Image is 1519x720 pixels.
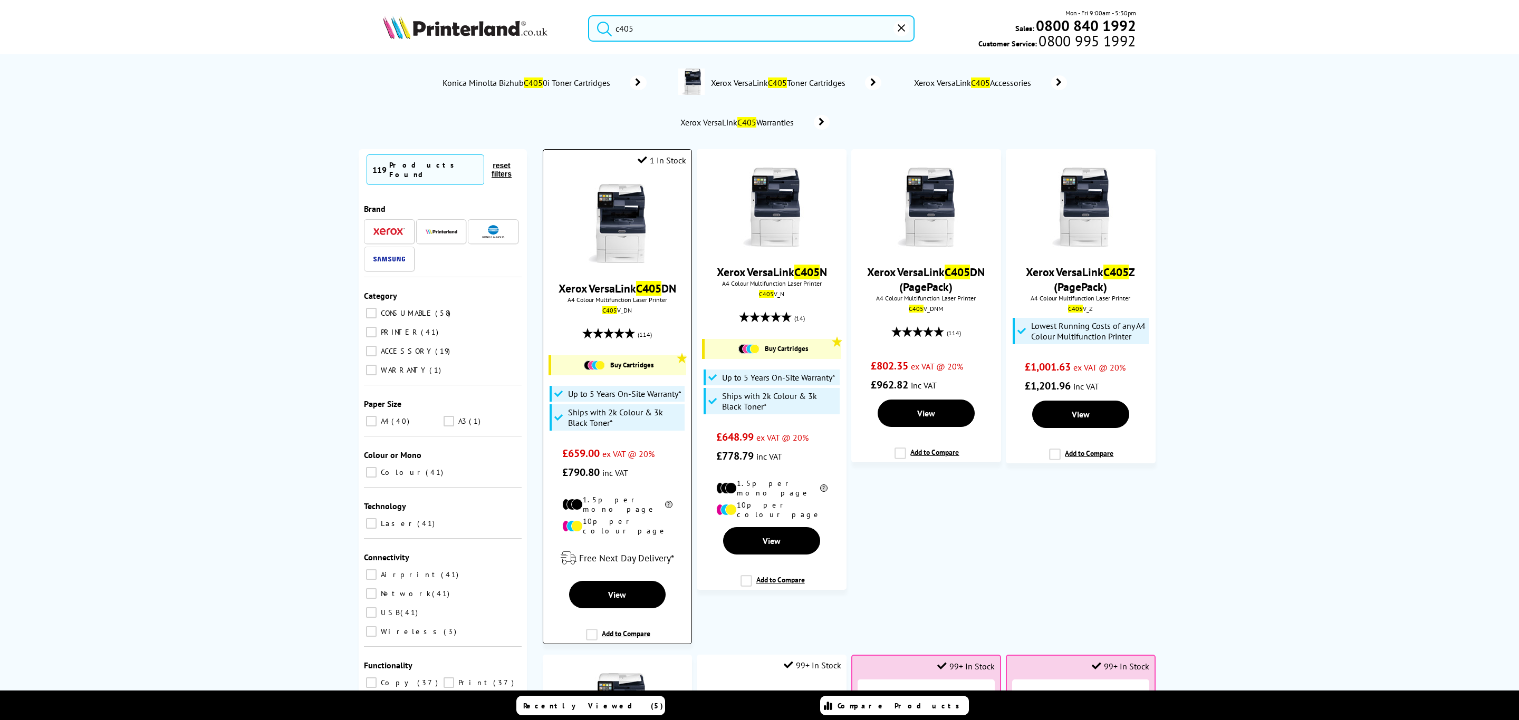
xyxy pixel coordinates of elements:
[435,346,453,356] span: 19
[978,36,1136,48] span: Customer Service:
[366,467,377,478] input: Colour 41
[636,281,661,296] mark: C405
[756,432,809,443] span: ex VAT @ 20%
[441,570,461,579] span: 41
[1014,305,1147,313] div: V_Z
[366,327,377,337] input: PRINTER 41
[608,589,626,600] span: View
[679,117,798,128] span: Xerox VersaLink Warranties
[562,495,672,514] li: 1.5p per mono page
[523,701,664,711] span: Recently Viewed (5)
[372,164,387,175] span: 119
[732,168,811,247] img: C405-Front-small.jpg
[820,696,969,715] a: Compare Products
[482,225,505,238] img: Konica Minolta
[516,696,665,715] a: Recently Viewed (5)
[378,570,440,579] span: Airprint
[549,296,686,304] span: A4 Colour Multifunction Laser Printer
[871,359,908,373] span: £802.35
[945,265,970,279] mark: C405
[378,678,416,687] span: Copy
[366,308,377,318] input: CONSUMABLE 58
[1034,21,1136,31] a: 0800 840 1992
[456,416,468,426] span: A3
[469,416,483,426] span: 1
[378,308,434,318] span: CONSUMABLE
[389,160,478,179] div: Products Found
[364,501,406,511] span: Technology
[421,327,441,337] span: 41
[584,361,605,370] img: Cartridges
[378,365,428,375] span: WARRANTY
[871,378,908,392] span: £962.82
[364,450,421,460] span: Colour or Mono
[364,660,412,670] span: Functionality
[417,678,440,687] span: 37
[784,660,841,670] div: 99+ In Stock
[444,627,459,636] span: 3
[378,416,390,426] span: A4
[887,168,966,247] img: C405-pagepack-front-small.jpg
[909,305,924,313] mark: C405
[716,430,754,444] span: £648.99
[1037,36,1136,46] span: 0800 995 1992
[549,543,686,573] div: modal_delivery
[1015,23,1034,33] span: Sales:
[1036,16,1136,35] b: 0800 840 1992
[366,677,377,688] input: Copy 37
[1103,265,1129,279] mark: C405
[913,77,1035,88] span: Xerox VersaLink Accessories
[484,161,519,179] button: reset filters
[717,265,827,279] a: Xerox VersaLinkC405N
[710,69,881,97] a: Xerox VersaLinkC405Toner Cartridges
[366,416,377,426] input: A4 40
[493,678,516,687] span: 37
[366,518,377,529] input: Laser 41
[366,365,377,375] input: WARRANTY 1
[579,552,674,564] span: Free Next Day Delivery*
[867,265,985,294] a: Xerox VersaLinkC405DN (PagePack)
[738,344,759,354] img: Cartridges
[1073,381,1099,392] span: inc VAT
[723,527,820,554] a: View
[756,451,782,462] span: inc VAT
[638,325,652,345] span: (114)
[378,608,399,617] span: USB
[373,257,405,261] img: Samsung
[765,344,808,353] span: Buy Cartridges
[741,575,805,595] label: Add to Compare
[610,361,653,369] span: Buy Cartridges
[562,517,672,536] li: 10p per colour page
[971,77,990,88] mark: C405
[911,380,937,391] span: inc VAT
[763,536,781,546] span: View
[417,519,437,528] span: 41
[568,407,682,428] span: Ships with 2k Colour & 3k Black Toner*
[378,468,425,477] span: Colour
[364,398,401,409] span: Paper Size
[716,449,754,463] span: £778.79
[378,589,431,598] span: Network
[383,16,547,39] img: Printerland Logo
[716,479,828,498] li: 1.5p per mono page
[378,346,434,356] span: ACCESSORY
[442,75,647,90] a: Konica Minolta BizhubC4050i Toner Cartridges
[794,308,805,328] span: (14)
[432,589,452,598] span: 41
[444,416,454,426] input: A3 1
[588,15,915,42] input: Sear
[378,327,420,337] span: PRINTER
[917,408,935,419] span: View
[429,365,444,375] span: 1
[1025,379,1071,393] span: £1,201.96
[705,290,838,298] div: V_N
[426,229,457,234] img: Printerland
[759,290,774,298] mark: C405
[947,323,961,343] span: (114)
[442,77,614,88] span: Konica Minolta Bizhub 0i Toner Cartridges
[426,468,446,477] span: 41
[391,416,412,426] span: 40
[710,344,835,354] a: Buy Cartridges
[568,388,681,399] span: Up to 5 Years On-Site Warranty*
[857,294,995,302] span: A4 Colour Multifunction Laser Printer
